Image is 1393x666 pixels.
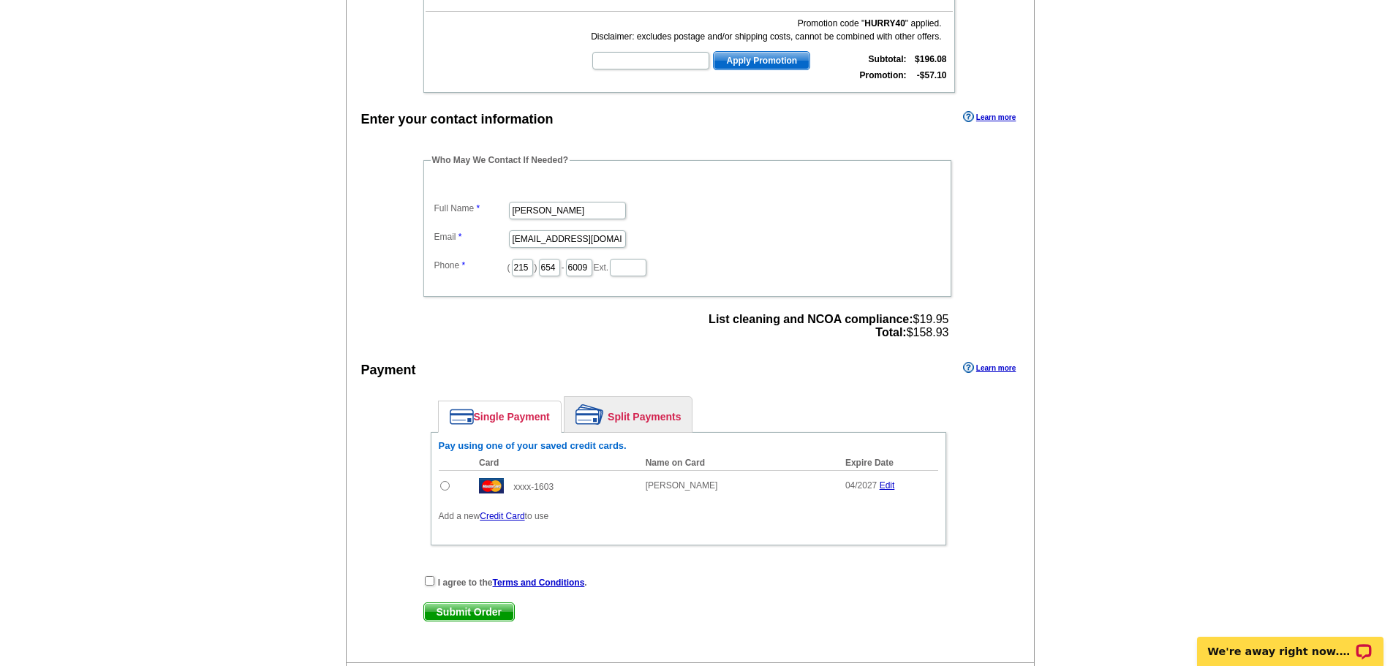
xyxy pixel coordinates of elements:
[845,480,877,491] span: 04/2027
[963,111,1016,123] a: Learn more
[439,510,938,523] p: Add a new to use
[431,255,944,278] dd: ( ) - Ext.
[424,603,514,621] span: Submit Order
[1188,620,1393,666] iframe: LiveChat chat widget
[479,478,504,493] img: mast.gif
[361,110,554,129] div: Enter your contact information
[434,259,507,272] label: Phone
[431,154,570,167] legend: Who May We Contact If Needed?
[591,17,941,43] div: Promotion code " " applied. Disclaimer: excludes postage and/or shipping costs, cannot be combine...
[915,54,946,64] strong: $196.08
[638,455,838,471] th: Name on Card
[434,230,507,243] label: Email
[361,360,416,380] div: Payment
[646,480,718,491] span: [PERSON_NAME]
[450,409,474,425] img: single-payment.png
[714,52,809,69] span: Apply Promotion
[439,440,938,452] h6: Pay using one of your saved credit cards.
[864,18,905,29] b: HURRY40
[493,578,585,588] a: Terms and Conditions
[439,401,561,432] a: Single Payment
[709,313,913,325] strong: List cleaning and NCOA compliance:
[880,480,895,491] a: Edit
[575,404,604,425] img: split-payment.png
[875,326,906,338] strong: Total:
[565,397,692,432] a: Split Payments
[480,511,524,521] a: Credit Card
[434,202,507,215] label: Full Name
[438,578,587,588] strong: I agree to the .
[709,313,948,339] span: $19.95 $158.93
[860,70,907,80] strong: Promotion:
[713,51,810,70] button: Apply Promotion
[869,54,907,64] strong: Subtotal:
[917,70,947,80] strong: -$57.10
[963,362,1016,374] a: Learn more
[513,482,554,492] span: xxxx-1603
[472,455,638,471] th: Card
[838,455,938,471] th: Expire Date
